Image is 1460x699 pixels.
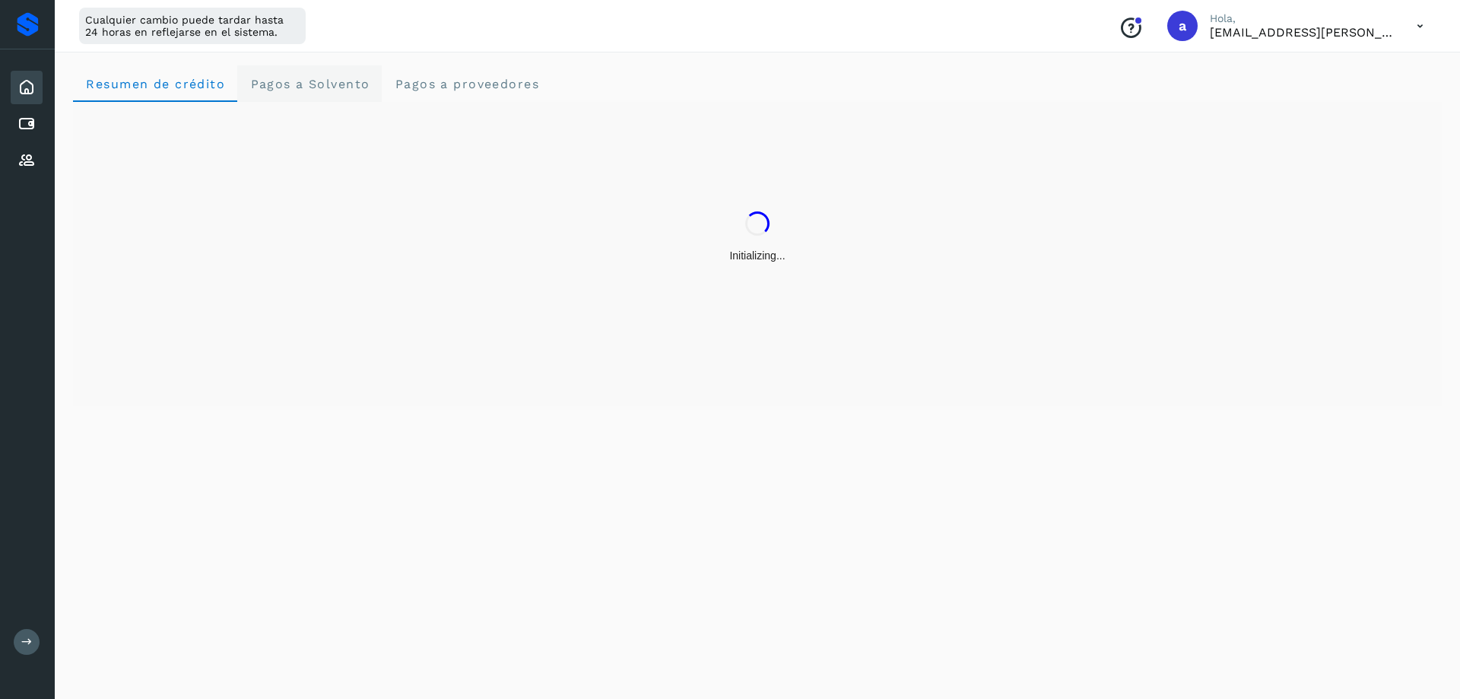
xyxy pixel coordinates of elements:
[79,8,306,44] div: Cualquier cambio puede tardar hasta 24 horas en reflejarse en el sistema.
[11,71,43,104] div: Inicio
[11,107,43,141] div: Cuentas por pagar
[1210,25,1392,40] p: aide.jimenez@seacargo.com
[11,144,43,177] div: Proveedores
[249,77,370,91] span: Pagos a Solvento
[85,77,225,91] span: Resumen de crédito
[1210,12,1392,25] p: Hola,
[394,77,539,91] span: Pagos a proveedores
